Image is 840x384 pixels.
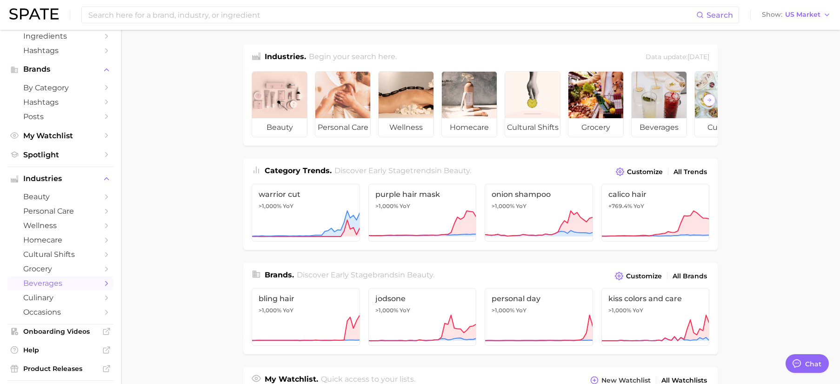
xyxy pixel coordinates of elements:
a: occasions [7,305,113,319]
span: Discover Early Stage trends in . [334,166,471,175]
span: YoY [633,307,643,314]
span: cultural shifts [505,118,560,137]
a: purple hair mask>1,000% YoY [368,184,477,242]
a: Product Releases [7,362,113,376]
a: onion shampoo>1,000% YoY [485,184,593,242]
a: grocery [568,71,624,137]
span: Product Releases [23,364,98,373]
a: beauty [252,71,307,137]
a: grocery [7,262,113,276]
span: jodsone [375,294,470,303]
a: wellness [7,218,113,233]
span: +769.4% [608,202,632,209]
img: SPATE [9,8,59,20]
a: bling hair>1,000% YoY [252,288,360,346]
button: Customize [613,165,665,178]
a: My Watchlist [7,128,113,143]
span: personal care [23,207,98,216]
h2: Begin your search here. [309,51,397,64]
span: All Brands [673,272,707,280]
span: onion shampoo [492,190,586,199]
span: Posts [23,112,98,121]
span: personal care [315,118,370,137]
span: calico hair [608,190,703,199]
a: Hashtags [7,95,113,109]
a: Spotlight [7,148,113,162]
a: beauty [7,189,113,204]
a: wellness [378,71,434,137]
input: Search here for a brand, industry, or ingredient [87,7,696,23]
span: Onboarding Videos [23,327,98,336]
span: YoY [633,202,644,210]
span: >1,000% [375,307,398,314]
a: cultural shifts [7,247,113,262]
button: Scroll Right [703,94,715,106]
span: grocery [568,118,623,137]
a: personal day>1,000% YoY [485,288,593,346]
a: kiss colors and care>1,000% YoY [601,288,710,346]
span: All Trends [673,168,707,176]
a: personal care [315,71,371,137]
a: by Category [7,81,113,95]
button: Customize [613,269,664,283]
span: YoY [516,202,527,210]
span: Search [707,11,733,20]
span: beverages [632,118,687,137]
span: Customize [626,272,662,280]
button: Brands [7,62,113,76]
span: Ingredients [23,32,98,40]
span: warrior cut [259,190,353,199]
span: YoY [283,307,293,314]
a: culinary [7,290,113,305]
span: >1,000% [375,202,398,209]
a: calico hair+769.4% YoY [601,184,710,242]
span: culinary [695,118,750,137]
span: grocery [23,264,98,273]
span: beauty [407,270,433,279]
span: beverages [23,279,98,288]
button: ShowUS Market [760,9,833,21]
a: jodsone>1,000% YoY [368,288,477,346]
a: Ingredients [7,29,113,43]
span: YoY [400,202,410,210]
button: Industries [7,172,113,186]
span: bling hair [259,294,353,303]
a: culinary [694,71,750,137]
span: >1,000% [259,307,281,314]
span: Hashtags [23,46,98,55]
a: homecare [7,233,113,247]
span: US Market [785,12,820,17]
span: Hashtags [23,98,98,107]
a: warrior cut>1,000% YoY [252,184,360,242]
span: >1,000% [259,202,281,209]
a: beverages [7,276,113,290]
span: beauty [23,192,98,201]
span: My Watchlist [23,131,98,140]
span: Help [23,346,98,354]
span: Category Trends . [265,166,332,175]
span: Customize [627,168,663,176]
span: homecare [23,236,98,244]
span: Brands [23,65,98,74]
div: Data update: [DATE] [646,51,709,64]
span: cultural shifts [23,250,98,259]
a: Onboarding Videos [7,324,113,338]
span: by Category [23,83,98,92]
a: homecare [441,71,497,137]
span: Show [762,12,782,17]
span: Spotlight [23,150,98,159]
span: beauty [252,118,307,137]
span: culinary [23,293,98,302]
span: Industries [23,175,98,183]
a: Posts [7,109,113,124]
span: occasions [23,308,98,317]
a: Hashtags [7,43,113,58]
span: homecare [442,118,497,137]
span: kiss colors and care [608,294,703,303]
a: beverages [631,71,687,137]
span: Discover Early Stage brands in . [297,270,434,279]
a: personal care [7,204,113,218]
span: personal day [492,294,586,303]
span: YoY [283,202,293,210]
a: All Brands [670,270,709,283]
